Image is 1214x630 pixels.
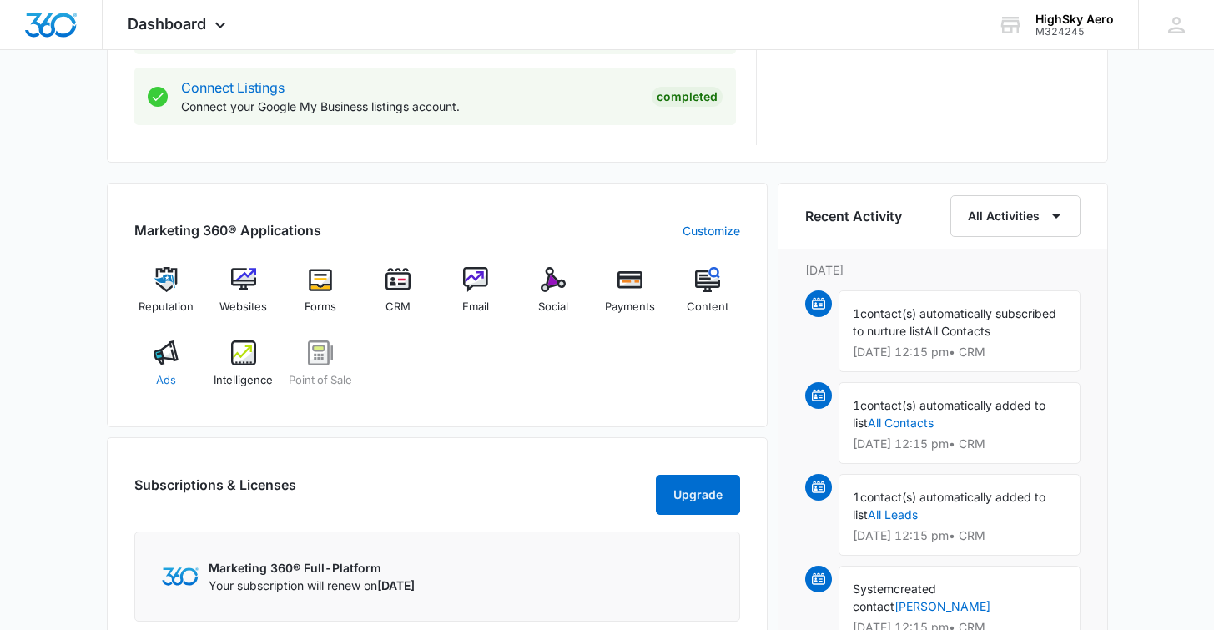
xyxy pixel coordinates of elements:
span: 1 [853,398,860,412]
p: [DATE] [805,261,1081,279]
a: Intelligence [211,340,275,401]
span: Email [462,299,489,315]
a: Connect Listings [181,79,285,96]
p: [DATE] 12:15 pm • CRM [853,530,1066,542]
p: [DATE] 12:15 pm • CRM [853,438,1066,450]
a: Customize [683,222,740,239]
span: Dashboard [128,15,206,33]
a: Ads [134,340,199,401]
span: All Contacts [924,324,990,338]
div: account name [1035,13,1114,26]
a: Forms [289,267,353,327]
span: 1 [853,306,860,320]
span: CRM [385,299,411,315]
span: Websites [219,299,267,315]
span: Payments [605,299,655,315]
span: contact(s) automatically added to list [853,490,1045,522]
span: Content [687,299,728,315]
a: All Leads [868,507,918,522]
span: created contact [853,582,936,613]
p: Your subscription will renew on [209,577,415,594]
a: Social [521,267,585,327]
p: [DATE] 12:15 pm • CRM [853,346,1066,358]
a: Reputation [134,267,199,327]
span: Ads [156,372,176,389]
span: Forms [305,299,336,315]
img: Marketing 360 Logo [162,567,199,585]
p: Connect your Google My Business listings account. [181,98,638,115]
a: Email [444,267,508,327]
a: [PERSON_NAME] [894,599,990,613]
h6: Recent Activity [805,206,902,226]
span: contact(s) automatically subscribed to nurture list [853,306,1056,338]
p: Marketing 360® Full-Platform [209,559,415,577]
span: Reputation [139,299,194,315]
span: Social [538,299,568,315]
span: [DATE] [377,578,415,592]
span: contact(s) automatically added to list [853,398,1045,430]
button: Upgrade [656,475,740,515]
div: Completed [652,87,723,107]
a: Websites [211,267,275,327]
span: 1 [853,490,860,504]
a: CRM [366,267,431,327]
a: Content [676,267,740,327]
span: Point of Sale [289,372,352,389]
a: Payments [598,267,662,327]
span: System [853,582,894,596]
h2: Subscriptions & Licenses [134,475,296,508]
span: Intelligence [214,372,273,389]
h2: Marketing 360® Applications [134,220,321,240]
button: All Activities [950,195,1081,237]
a: All Contacts [868,416,934,430]
a: Point of Sale [289,340,353,401]
div: account id [1035,26,1114,38]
